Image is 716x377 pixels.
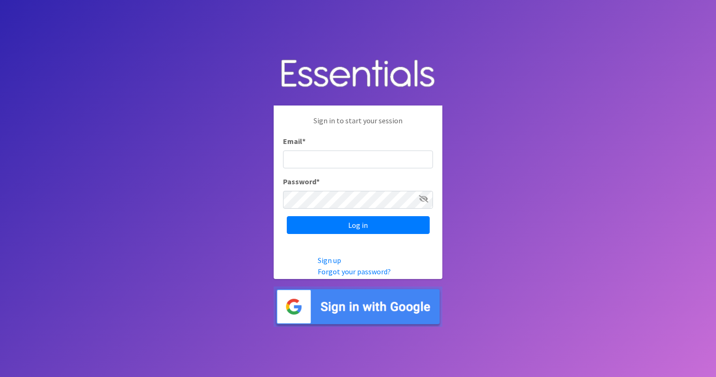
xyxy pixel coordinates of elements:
[283,115,433,136] p: Sign in to start your session
[318,267,391,276] a: Forgot your password?
[316,177,320,186] abbr: required
[302,136,306,146] abbr: required
[318,256,341,265] a: Sign up
[274,287,442,327] img: Sign in with Google
[283,176,320,187] label: Password
[274,50,442,98] img: Human Essentials
[287,216,430,234] input: Log in
[283,136,306,147] label: Email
